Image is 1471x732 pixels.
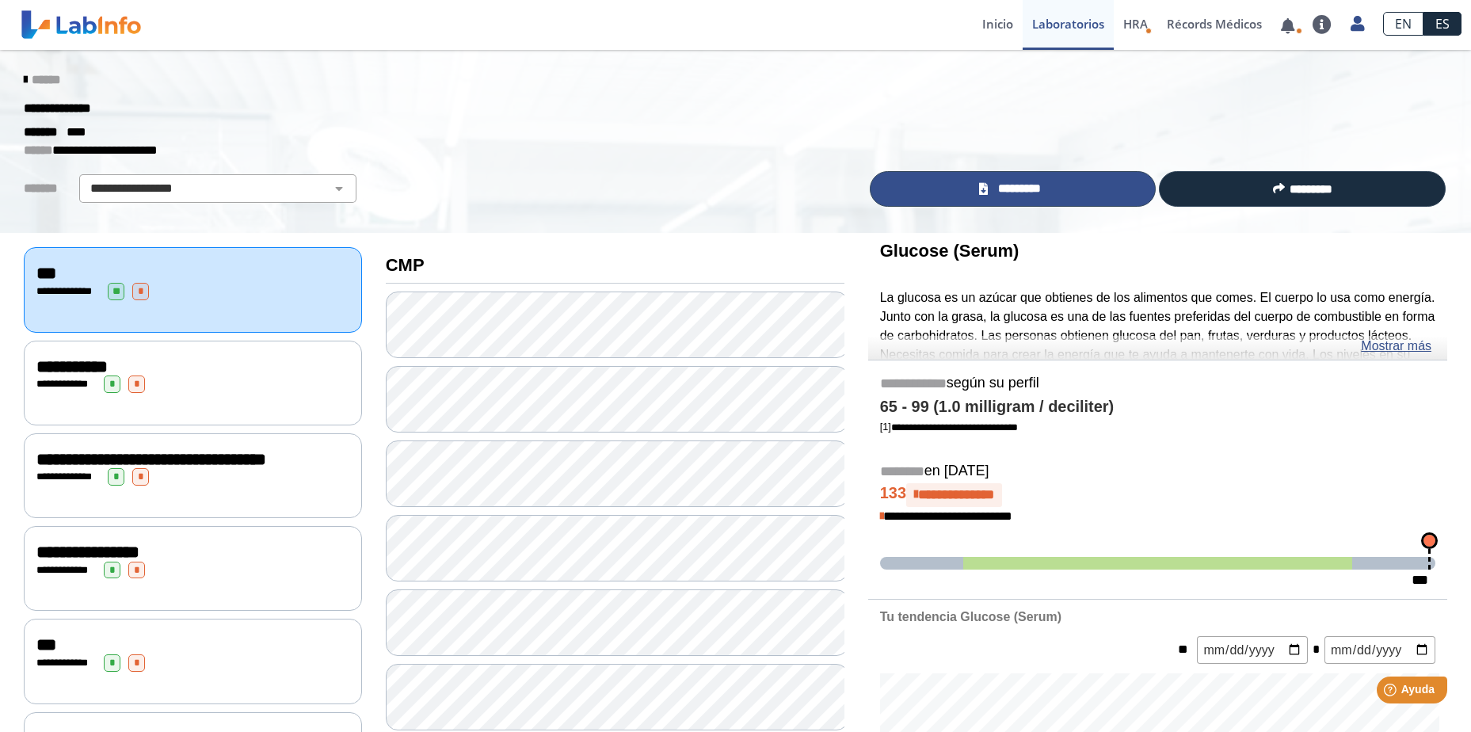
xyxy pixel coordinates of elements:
input: mm/dd/yyyy [1324,636,1435,664]
iframe: Help widget launcher [1330,670,1454,715]
a: EN [1383,12,1423,36]
h5: en [DATE] [880,463,1435,481]
b: CMP [386,255,425,275]
a: ES [1423,12,1461,36]
input: mm/dd/yyyy [1197,636,1308,664]
a: Mostrar más [1361,337,1431,356]
p: La glucosa es un azúcar que obtienes de los alimentos que comes. El cuerpo lo usa como energía. J... [880,288,1435,402]
b: Tu tendencia Glucose (Serum) [880,610,1061,623]
h4: 133 [880,483,1435,507]
a: [1] [880,421,1018,433]
b: Glucose (Serum) [880,241,1019,261]
span: HRA [1123,16,1148,32]
h4: 65 - 99 (1.0 milligram / deciliter) [880,398,1435,417]
h5: según su perfil [880,375,1435,393]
